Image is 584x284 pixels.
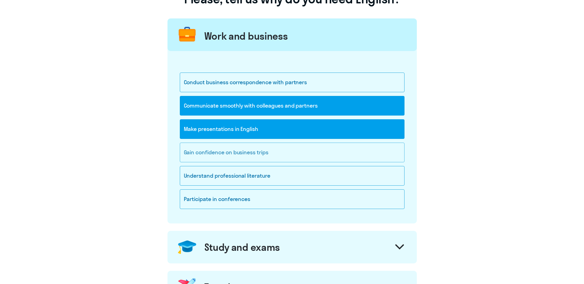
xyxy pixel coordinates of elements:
[176,23,199,46] img: briefcase.png
[176,236,199,258] img: confederate-hat.png
[180,143,405,162] div: Gain confidence on business trips
[204,241,280,253] div: Study and exams
[204,30,288,42] div: Work and business
[180,119,405,139] div: Make presentations in English
[180,73,405,92] div: Conduct business correspondence with partners
[180,189,405,209] div: Participate in conferences
[180,166,405,186] div: Understand professional literature
[180,96,405,116] div: Communicate smoothly with colleagues and partners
